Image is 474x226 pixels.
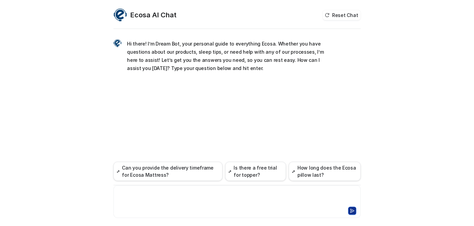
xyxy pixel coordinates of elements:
[113,39,122,47] img: Widget
[289,162,361,181] button: How long does the Ecosa pillow last?
[113,162,222,181] button: Can you provide the delivery timeframe for Ecosa Mattress?
[225,162,286,181] button: Is there a free trial for topper?
[127,40,326,72] p: Hi there! I’m Dream Bot, your personal guide to everything Ecosa. Whether you have questions abou...
[130,10,177,20] h2: Ecosa AI Chat
[323,10,361,20] button: Reset Chat
[113,8,127,22] img: Widget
